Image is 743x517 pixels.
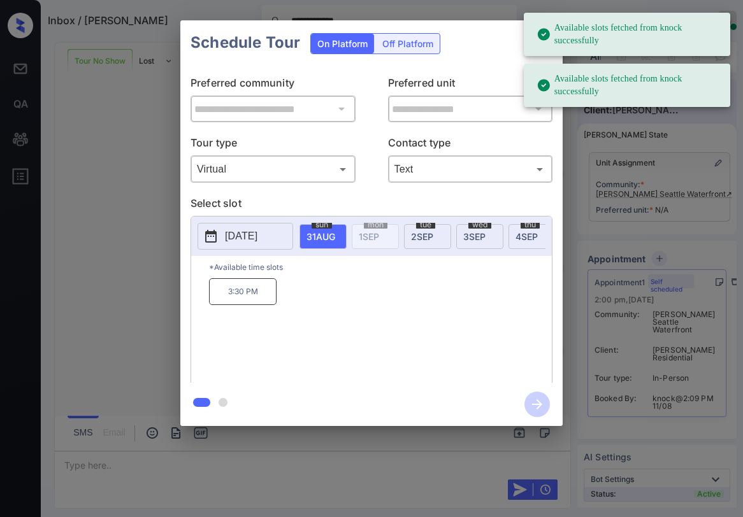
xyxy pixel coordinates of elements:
span: 2 SEP [411,231,433,242]
p: Preferred community [191,75,356,96]
span: 3 SEP [463,231,486,242]
p: Contact type [388,135,553,155]
span: thu [521,221,540,229]
div: Text [391,159,550,180]
div: On Platform [311,34,374,53]
div: Off Platform [376,34,440,53]
div: date-select [509,224,556,249]
p: 3:30 PM [209,278,277,305]
p: [DATE] [225,229,257,244]
div: date-select [299,224,347,249]
button: [DATE] [198,223,293,250]
span: tue [416,221,435,229]
div: date-select [456,224,503,249]
div: Virtual [194,159,352,180]
h2: Schedule Tour [180,20,310,65]
p: Select slot [191,195,552,216]
span: 31 AUG [307,231,335,242]
p: Tour type [191,135,356,155]
div: Available slots fetched from knock successfully [537,17,720,52]
p: Preferred unit [388,75,553,96]
span: sun [312,221,332,229]
div: Available slots fetched from knock successfully [537,67,720,103]
div: date-select [404,224,451,249]
span: wed [468,221,491,229]
p: *Available time slots [209,256,552,278]
span: 4 SEP [516,231,538,242]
